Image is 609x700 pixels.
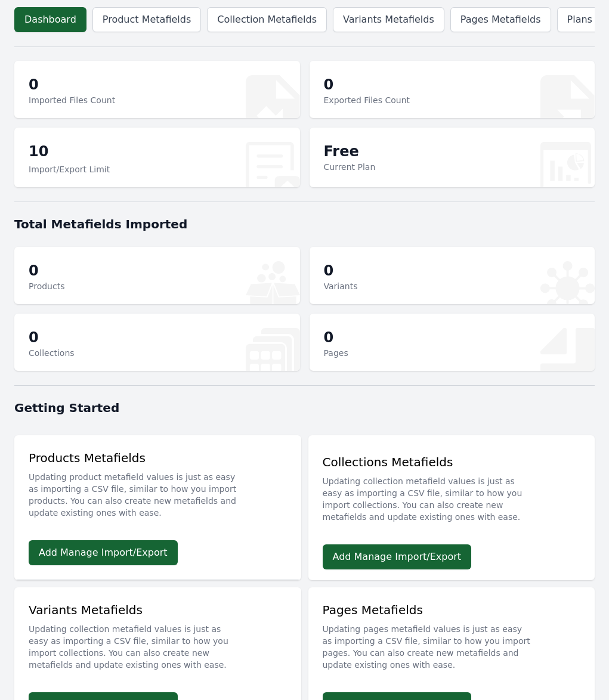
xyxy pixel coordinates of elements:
p: Exported Files Count [324,94,410,106]
p: 0 [324,328,348,347]
h1: Getting Started [14,399,595,416]
p: 0 [29,328,75,347]
h1: Total Metafields Imported [14,216,595,233]
p: 0 [324,75,410,94]
p: 0 [29,261,64,280]
p: Updating collection metafield values is just as easy as importing a CSV file, similar to how you ... [29,618,287,671]
p: Import/Export Limit [29,163,110,175]
p: Updating collection metafield values is just as easy as importing a CSV file, similar to how you ... [323,470,581,523]
p: Updating product metafield values is just as easy as importing a CSV file, similar to how you imp... [29,466,287,519]
p: Updating pages metafield values is just as easy as importing a CSV file, similar to how you impor... [323,618,581,671]
p: 10 [29,142,110,163]
p: Free [324,142,376,161]
a: Add Manage Import/Export [323,544,472,569]
a: Variants Metafields [333,7,444,32]
p: Variants [324,280,358,292]
div: Pages Metafields [323,602,581,678]
p: Current Plan [324,161,376,173]
p: Pages [324,347,348,359]
div: Variants Metafields [29,602,287,678]
p: Products [29,280,64,292]
a: Collection Metafields [207,7,327,32]
p: 0 [324,261,358,280]
a: Product Metafields [92,7,201,32]
p: Collections [29,347,75,359]
a: Add Manage Import/Export [29,540,178,565]
a: Dashboard [14,7,86,32]
a: Plans [557,7,602,32]
p: 0 [29,75,115,94]
div: Collections Metafields [323,454,581,530]
a: Pages Metafields [450,7,551,32]
p: Imported Files Count [29,94,115,106]
div: Products Metafields [29,450,287,526]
